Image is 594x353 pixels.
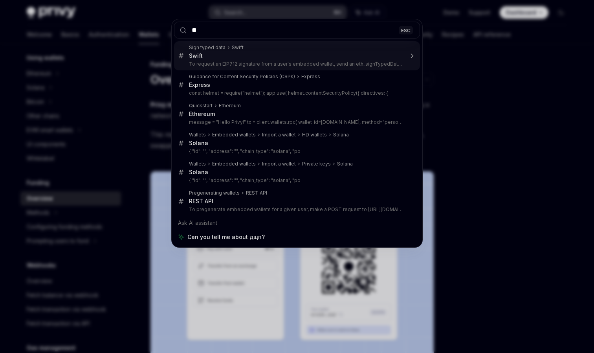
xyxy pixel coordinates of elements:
[236,177,301,183] your-wallet-address: ", "chain_type": "solana", "po
[212,132,256,138] div: Embedded wallets
[212,161,256,167] div: Embedded wallets
[262,132,296,138] div: Import a wallet
[219,103,241,109] div: Ethereum
[205,177,301,183] privy-wallet-id: ", "address": "
[174,216,420,230] div: Ask AI assistant
[189,119,403,125] p: message = "Hello Privy!" tx = client.wallets.rpc( wallet_id=[DOMAIN_NAME], method="personal_sign
[189,103,213,109] div: Quickstart
[189,90,403,96] p: const helmet = require("helmet"); app.use( helmet.contentSecurityPolicy({ directives: {
[189,198,213,205] div: REST API
[189,132,206,138] div: Wallets
[189,61,403,67] p: To request an EIP712 signature from a user's embedded wallet, send an eth_signTypedData_v4 JSON-
[189,81,210,88] div: Express
[337,161,353,167] div: Solana
[189,52,203,59] div: Swift
[189,190,240,196] div: Pregenerating wallets
[189,148,403,154] p: { "id": "
[189,161,206,167] div: Wallets
[301,74,320,80] div: Express
[189,206,403,213] p: To pregenerate embedded wallets for a given user, make a POST request to [URL][DOMAIN_NAME]
[187,233,265,241] span: Can you tell me about дщп?
[189,177,403,184] p: { "id": "
[302,132,327,138] div: HD wallets
[262,161,296,167] div: Import a wallet
[189,74,295,80] div: Guidance for Content Security Policies (CSPs)
[246,190,267,196] div: REST API
[189,44,225,51] div: Sign typed data
[232,44,244,51] div: Swift
[333,132,349,138] div: Solana
[302,161,331,167] div: Private keys
[399,26,413,34] div: ESC
[189,169,208,176] div: Solana
[205,148,301,154] privy-wallet-id: ", "address": "
[189,110,215,118] div: Ethereum
[189,140,208,147] div: Solana
[236,148,301,154] your-wallet-address: ", "chain_type": "solana", "po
